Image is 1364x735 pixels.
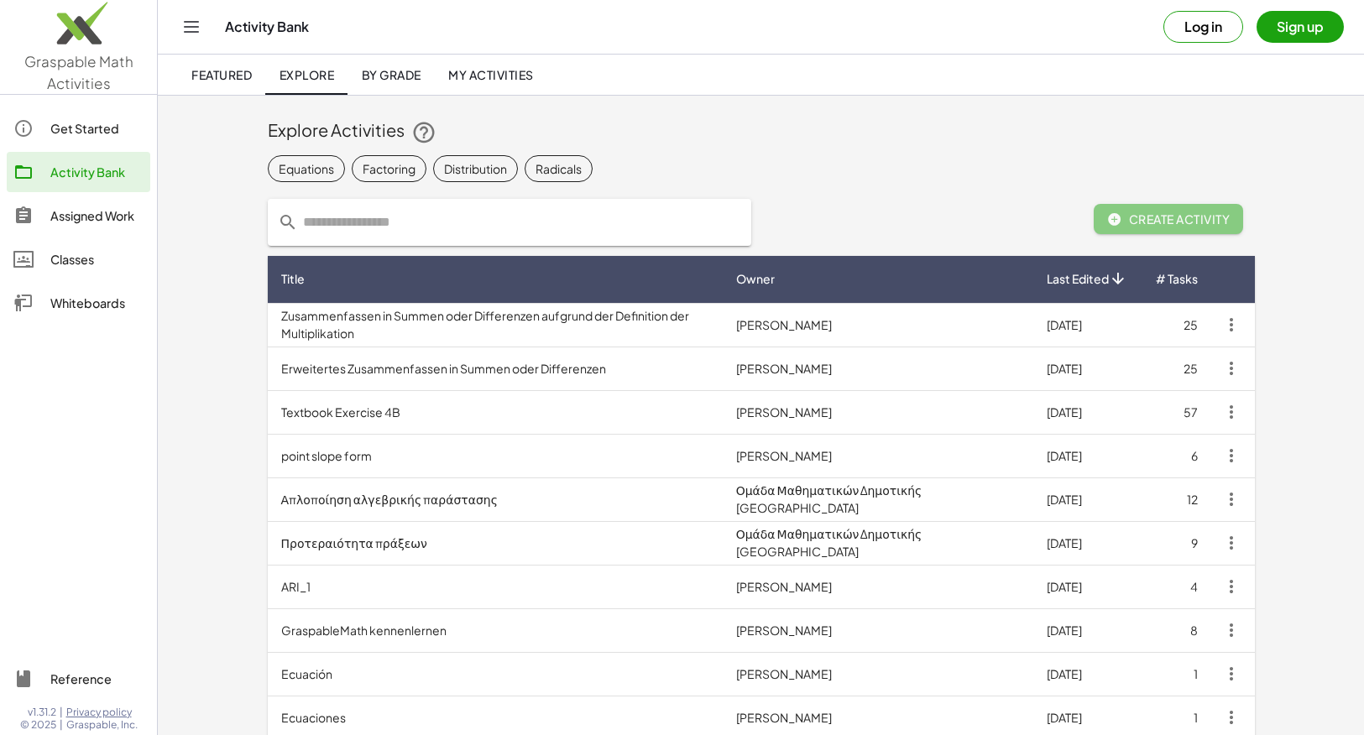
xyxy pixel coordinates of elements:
[1107,211,1231,227] span: Create Activity
[1142,434,1211,477] td: 6
[24,52,133,92] span: Graspable Math Activities
[50,249,144,269] div: Classes
[736,270,775,288] span: Owner
[1094,204,1244,234] button: Create Activity
[279,160,334,178] div: Equations
[268,434,723,477] td: point slope form
[66,706,138,719] a: Privacy policy
[1033,434,1142,477] td: [DATE]
[1033,608,1142,652] td: [DATE]
[50,293,144,313] div: Whiteboards
[723,477,1033,521] td: Ομάδα Μαθηματικών Δημοτικής [GEOGRAPHIC_DATA]
[1142,347,1211,390] td: 25
[7,108,150,149] a: Get Started
[1142,565,1211,608] td: 4
[268,390,723,434] td: Textbook Exercise 4B
[178,13,205,40] button: Toggle navigation
[1142,521,1211,565] td: 9
[20,718,56,732] span: © 2025
[1156,270,1198,288] span: # Tasks
[7,152,150,192] a: Activity Bank
[268,477,723,521] td: Απλοποίηση αλγεβρικής παράστασης
[50,206,144,226] div: Assigned Work
[268,303,723,347] td: Zusammenfassen in Summen oder Differenzen aufgrund der Definition der Multiplikation
[1033,565,1142,608] td: [DATE]
[7,283,150,323] a: Whiteboards
[268,521,723,565] td: Προτεραιότητα πράξεων
[536,160,582,178] div: Radicals
[7,659,150,699] a: Reference
[723,565,1033,608] td: [PERSON_NAME]
[1142,477,1211,521] td: 12
[1033,521,1142,565] td: [DATE]
[268,652,723,696] td: Ecuación
[723,303,1033,347] td: [PERSON_NAME]
[268,565,723,608] td: ARI_1
[1163,11,1243,43] button: Log in
[50,118,144,138] div: Get Started
[268,608,723,652] td: GraspableMath kennenlernen
[1142,608,1211,652] td: 8
[279,67,334,82] span: Explore
[723,521,1033,565] td: Ομάδα Μαθηματικών Δημοτικής [GEOGRAPHIC_DATA]
[723,390,1033,434] td: [PERSON_NAME]
[1033,477,1142,521] td: [DATE]
[1142,390,1211,434] td: 57
[268,118,1255,145] div: Explore Activities
[268,347,723,390] td: Erweitertes Zusammenfassen in Summen oder Differenzen
[448,67,534,82] span: My Activities
[723,652,1033,696] td: [PERSON_NAME]
[28,706,56,719] span: v1.31.2
[361,67,421,82] span: By Grade
[1033,652,1142,696] td: [DATE]
[363,160,415,178] div: Factoring
[66,718,138,732] span: Graspable, Inc.
[191,67,252,82] span: Featured
[50,162,144,182] div: Activity Bank
[1047,270,1109,288] span: Last Edited
[723,608,1033,652] td: [PERSON_NAME]
[1257,11,1344,43] button: Sign up
[444,160,507,178] div: Distribution
[723,434,1033,477] td: [PERSON_NAME]
[60,718,63,732] span: |
[60,706,63,719] span: |
[1142,652,1211,696] td: 1
[278,212,298,232] i: prepended action
[281,270,305,288] span: Title
[1033,347,1142,390] td: [DATE]
[723,347,1033,390] td: [PERSON_NAME]
[7,239,150,279] a: Classes
[1033,303,1142,347] td: [DATE]
[7,195,150,236] a: Assigned Work
[1033,390,1142,434] td: [DATE]
[1142,303,1211,347] td: 25
[50,669,144,689] div: Reference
